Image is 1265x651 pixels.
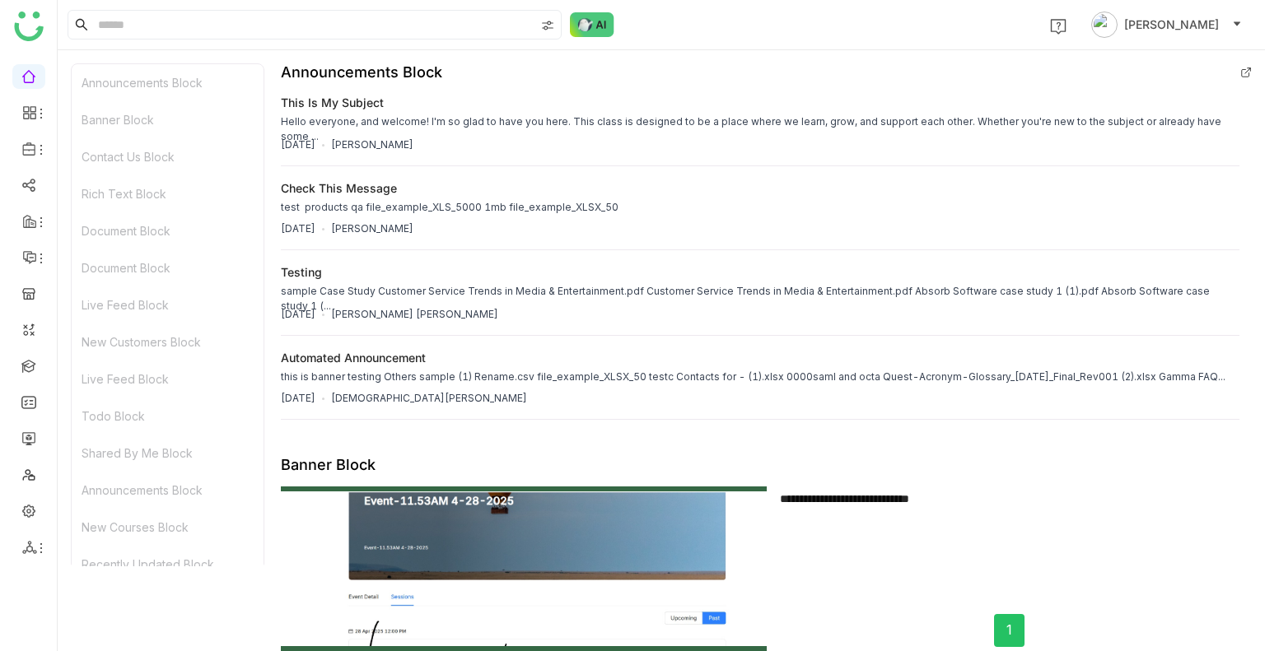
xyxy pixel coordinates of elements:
[281,221,315,236] div: [DATE]
[1091,12,1118,38] img: avatar
[1124,16,1219,34] span: [PERSON_NAME]
[281,263,322,281] div: testing
[541,19,554,32] img: search-type.svg
[72,175,264,212] div: Rich Text Block
[72,64,264,101] div: Announcements Block
[331,221,413,236] div: [PERSON_NAME]
[72,249,264,286] div: Document Block
[72,546,264,583] div: Recently Updated Block
[1088,12,1245,38] button: [PERSON_NAME]
[72,398,264,435] div: Todo Block
[281,370,1225,384] div: this is banner testing Others sample (1) Rename.csv file_example_XLSX_50 testc Contacts for - (1)...
[72,509,264,546] div: New Courses Block
[570,12,614,37] img: ask-buddy-normal.svg
[281,94,384,111] div: This is my Subject
[72,435,264,472] div: Shared By Me Block
[281,349,426,366] div: Automated Announcement
[281,456,376,473] div: Banner Block
[281,491,766,645] img: 68d3900f46f56c15aefd99fc
[331,307,498,322] div: [PERSON_NAME] [PERSON_NAME]
[72,472,264,509] div: Announcements Block
[281,284,1239,314] div: sample Case Study Customer Service Trends in Media & Entertainment.pdf Customer Service Trends in...
[281,391,315,406] div: [DATE]
[72,360,264,398] div: Live Feed Block
[72,101,264,138] div: Banner Block
[281,137,315,152] div: [DATE]
[72,286,264,323] div: Live Feed Block
[72,138,264,175] div: Contact Us Block
[281,200,618,215] div: test products qa file_example_XLS_5000 1mb file_example_XLSX_50
[1006,620,1012,640] span: 1
[281,114,1239,144] div: Hello everyone, and welcome! I'm so glad to have you here. This class is designed to be a place w...
[281,63,442,81] div: Announcements Block
[281,307,315,322] div: [DATE]
[72,212,264,249] div: Document Block
[1050,18,1067,35] img: help.svg
[331,137,413,152] div: [PERSON_NAME]
[72,323,264,360] div: New Customers Block
[14,12,44,41] img: logo
[994,614,1025,647] button: 1
[331,391,527,406] div: [DEMOGRAPHIC_DATA][PERSON_NAME]
[281,179,397,197] div: check this message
